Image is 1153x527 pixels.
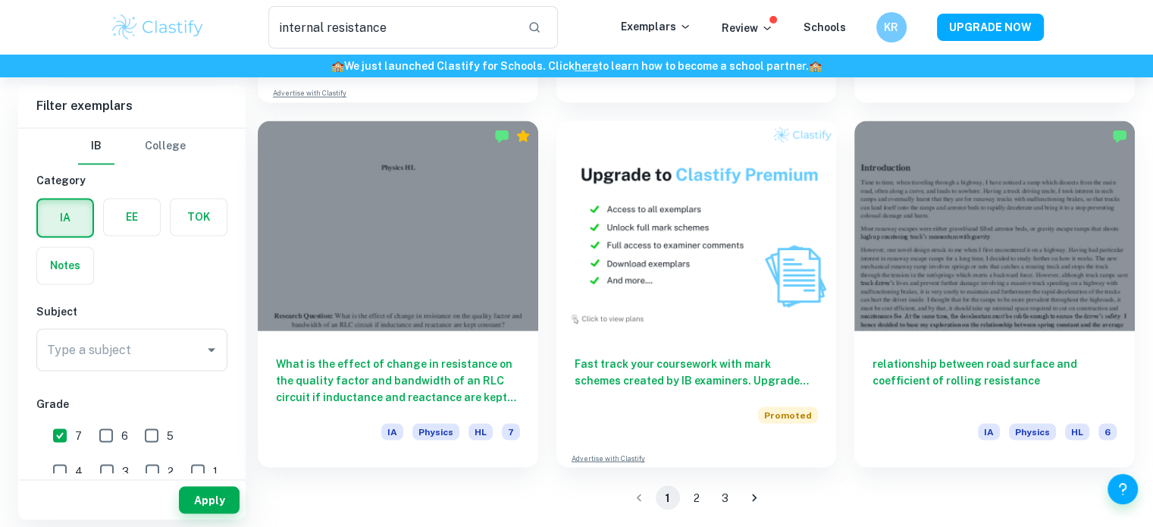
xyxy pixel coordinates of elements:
h6: Filter exemplars [18,85,246,127]
img: Marked [494,128,509,143]
span: Physics [412,423,459,440]
button: Help and Feedback [1108,474,1138,504]
button: Go to page 3 [713,485,738,510]
h6: Category [36,172,227,189]
h6: KR [882,19,900,36]
span: 5 [167,427,174,444]
span: IA [381,423,403,440]
span: Physics [1009,423,1056,440]
a: What is the effect of change in resistance on the quality factor and bandwidth of an RLC circuit ... [258,121,538,467]
h6: relationship between road surface and coefficient of rolling resistance [873,355,1117,405]
span: 1 [213,463,218,479]
button: Open [201,339,222,360]
img: Marked [1112,128,1127,143]
span: 🏫 [331,60,344,72]
button: EE [104,199,160,235]
a: relationship between road surface and coefficient of rolling resistanceIAPhysicsHL6 [854,121,1135,467]
span: 3 [122,463,129,479]
span: HL [1065,423,1089,440]
h6: We just launched Clastify for Schools. Click to learn how to become a school partner. [3,58,1150,74]
h6: Fast track your coursework with mark schemes created by IB examiners. Upgrade now [575,355,819,388]
button: College [145,128,186,165]
span: 4 [75,463,83,479]
h6: Subject [36,303,227,319]
button: Go to next page [742,485,766,510]
p: Exemplars [621,18,691,35]
span: 7 [75,427,82,444]
p: Review [722,20,773,36]
span: 🏫 [809,60,822,72]
button: UPGRADE NOW [937,14,1044,41]
span: Promoted [758,406,818,423]
img: Clastify logo [110,12,206,42]
span: 7 [502,423,520,440]
a: Advertise with Clastify [572,453,645,463]
nav: pagination navigation [625,485,769,510]
h6: Grade [36,395,227,412]
a: Advertise with Clastify [273,88,346,99]
h6: What is the effect of change in resistance on the quality factor and bandwidth of an RLC circuit ... [276,355,520,405]
button: Apply [179,486,240,513]
a: Schools [804,21,846,33]
button: Go to page 2 [685,485,709,510]
button: Notes [37,247,93,284]
span: 2 [168,463,174,479]
img: Thumbnail [556,121,837,331]
button: TOK [171,199,227,235]
span: IA [978,423,1000,440]
span: 6 [1098,423,1117,440]
button: page 1 [656,485,680,510]
button: IA [38,199,92,236]
input: Search for any exemplars... [268,6,516,49]
button: IB [78,128,114,165]
div: Filter type choice [78,128,186,165]
div: Premium [515,128,531,143]
button: KR [876,12,907,42]
span: HL [468,423,493,440]
a: here [575,60,598,72]
span: 6 [121,427,128,444]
